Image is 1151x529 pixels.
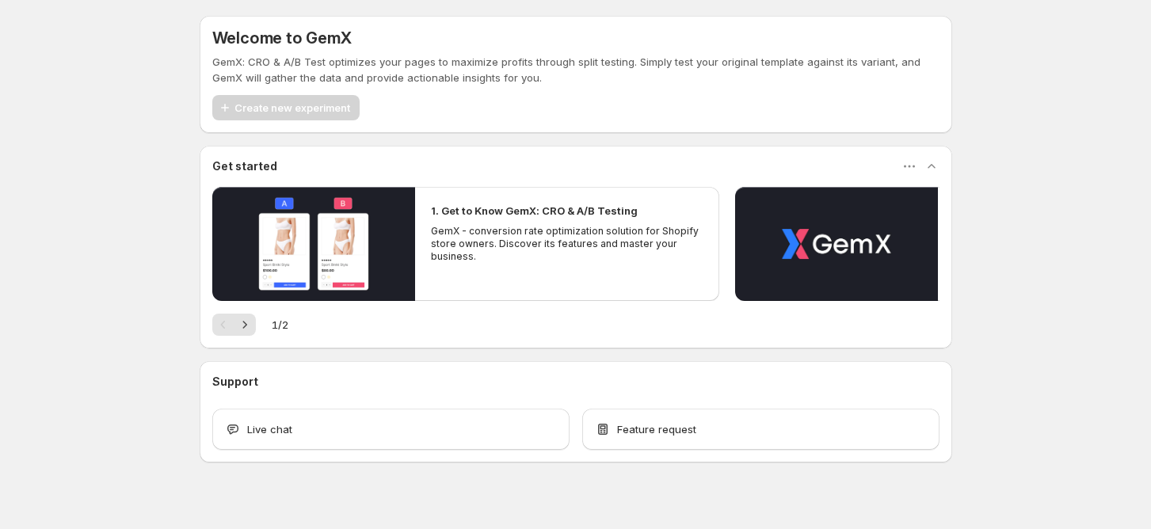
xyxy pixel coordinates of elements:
button: Play video [735,187,938,301]
h3: Support [212,374,258,390]
button: Next [234,314,256,336]
p: GemX - conversion rate optimization solution for Shopify store owners. Discover its features and ... [431,225,703,263]
h3: Get started [212,158,277,174]
span: Feature request [617,421,696,437]
p: GemX: CRO & A/B Test optimizes your pages to maximize profits through split testing. Simply test ... [212,54,939,86]
h2: 1. Get to Know GemX: CRO & A/B Testing [431,203,638,219]
nav: Pagination [212,314,256,336]
button: Play video [212,187,415,301]
span: 1 / 2 [272,317,288,333]
h5: Welcome to GemX [212,29,352,48]
span: Live chat [247,421,292,437]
